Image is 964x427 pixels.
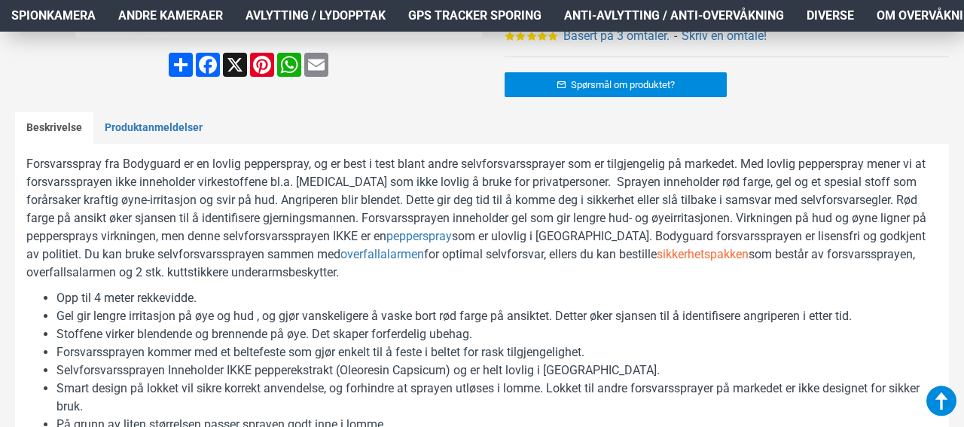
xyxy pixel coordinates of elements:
[118,7,223,25] span: Andre kameraer
[246,7,386,25] span: Avlytting / Lydopptak
[56,307,938,325] li: Gel gir lengre irritasjon på øye og hud , og gjør vanskeligere å vaske bort rød farge på ansiktet...
[15,112,93,144] a: Beskrivelse
[674,29,677,43] b: -
[564,7,784,25] span: Anti-avlytting / Anti-overvåkning
[11,7,96,25] span: Spionkamera
[408,7,541,25] span: GPS Tracker Sporing
[221,53,249,77] a: X
[657,246,749,264] a: sikkerhetspakken
[93,112,214,144] a: Produktanmeldelser
[56,343,938,361] li: Forsvarssprayen kommer med et beltefeste som gjør enkelt til å feste i beltet for rask tilgjengel...
[167,53,194,77] a: Share
[563,27,670,45] a: Basert på 3 omtaler.
[386,227,452,246] a: pepperspray
[276,53,303,77] a: WhatsApp
[807,7,854,25] span: Diverse
[505,72,727,97] a: Spørsmål om produktet?
[56,380,938,416] li: Smart design på lokket vil sikre korrekt anvendelse, og forhindre at sprayen utløses i lomme. Lok...
[340,246,424,264] a: overfallalarmen
[303,53,330,77] a: Email
[56,325,938,343] li: Stoffene virker blendende og brennende på øye. Det skaper forferdelig ubehag.
[26,155,938,282] p: Forsvarsspray fra Bodyguard er en lovlig pepperspray, og er best i test blant andre selvforsvarss...
[682,27,767,45] a: Skriv en omtale!
[56,361,938,380] li: Selvforsvarssprayen Inneholder IKKE pepperekstrakt (Oleoresin Capsicum) og er helt lovlig i [GEOG...
[194,53,221,77] a: Facebook
[56,289,938,307] li: Opp til 4 meter rekkevidde.
[249,53,276,77] a: Pinterest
